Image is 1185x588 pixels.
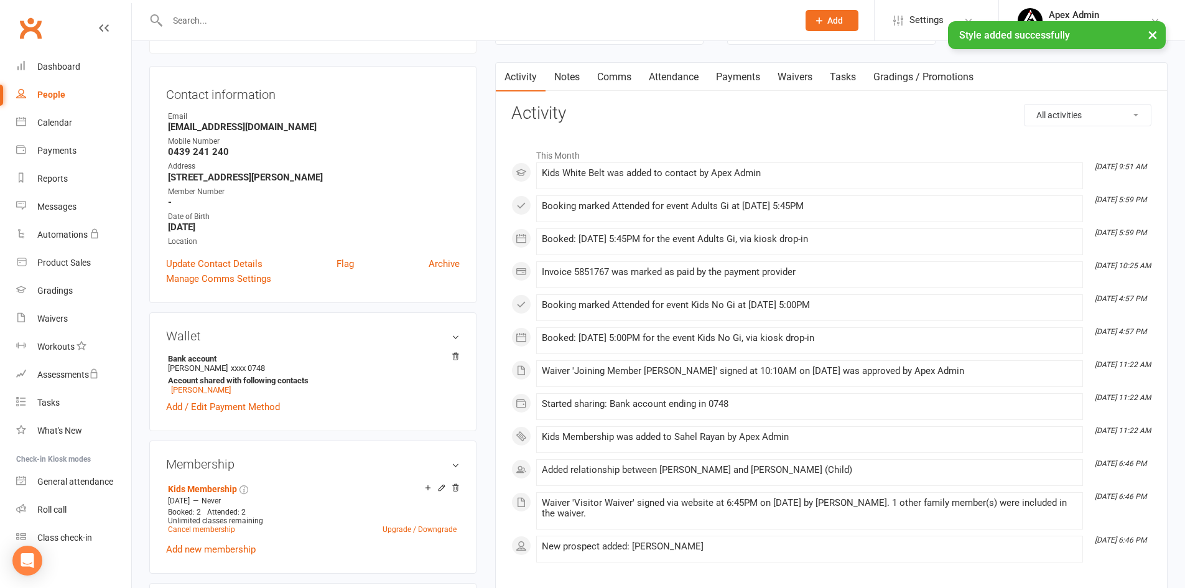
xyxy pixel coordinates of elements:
[542,432,1077,442] div: Kids Membership was added to Sahel Rayan by Apex Admin
[16,417,131,445] a: What's New
[16,165,131,193] a: Reports
[1095,536,1146,544] i: [DATE] 6:46 PM
[165,496,460,506] div: —
[383,525,457,534] a: Upgrade / Downgrade
[542,333,1077,343] div: Booked: [DATE] 5:00PM for the event Kids No Gi, via kiosk drop-in
[588,63,640,91] a: Comms
[168,186,460,198] div: Member Number
[168,376,453,385] strong: Account shared with following contacts
[168,121,460,133] strong: [EMAIL_ADDRESS][DOMAIN_NAME]
[16,137,131,165] a: Payments
[168,197,460,208] strong: -
[168,136,460,147] div: Mobile Number
[542,399,1077,409] div: Started sharing: Bank account ending in 0748
[37,286,73,296] div: Gradings
[16,305,131,333] a: Waivers
[1095,426,1151,435] i: [DATE] 11:22 AM
[37,314,68,324] div: Waivers
[12,546,42,576] div: Open Intercom Messenger
[707,63,769,91] a: Payments
[1095,195,1146,204] i: [DATE] 5:59 PM
[1095,327,1146,336] i: [DATE] 4:57 PM
[168,172,460,183] strong: [STREET_ADDRESS][PERSON_NAME]
[542,201,1077,212] div: Booking marked Attended for event Adults Gi at [DATE] 5:45PM
[1095,459,1146,468] i: [DATE] 6:46 PM
[166,399,280,414] a: Add / Edit Payment Method
[37,477,113,487] div: General attendance
[164,12,789,29] input: Search...
[1095,360,1151,369] i: [DATE] 11:22 AM
[806,10,858,31] button: Add
[166,457,460,471] h3: Membership
[166,544,256,555] a: Add new membership
[1095,492,1146,501] i: [DATE] 6:46 PM
[37,90,65,100] div: People
[37,258,91,268] div: Product Sales
[511,104,1151,123] h3: Activity
[16,109,131,137] a: Calendar
[1018,8,1043,33] img: thumb_image1745496852.png
[168,354,453,363] strong: Bank account
[168,497,190,505] span: [DATE]
[821,63,865,91] a: Tasks
[37,174,68,184] div: Reports
[37,505,67,515] div: Roll call
[542,300,1077,310] div: Booking marked Attended for event Kids No Gi at [DATE] 5:00PM
[207,508,246,516] span: Attended: 2
[37,230,88,240] div: Automations
[429,256,460,271] a: Archive
[166,352,460,396] li: [PERSON_NAME]
[546,63,588,91] a: Notes
[231,363,265,373] span: xxxx 0748
[1049,9,1099,21] div: Apex Admin
[202,497,221,505] span: Never
[769,63,821,91] a: Waivers
[542,498,1077,519] div: Waiver 'Visitor Waiver' signed via website at 6:45PM on [DATE] by [PERSON_NAME]. 1 other family m...
[909,6,944,34] span: Settings
[166,271,271,286] a: Manage Comms Settings
[168,211,460,223] div: Date of Birth
[542,541,1077,552] div: New prospect added: [PERSON_NAME]
[1095,393,1151,402] i: [DATE] 11:22 AM
[16,221,131,249] a: Automations
[15,12,46,44] a: Clubworx
[168,111,460,123] div: Email
[640,63,707,91] a: Attendance
[1095,162,1146,171] i: [DATE] 9:51 AM
[168,484,237,494] a: Kids Membership
[1049,21,1099,32] div: Apex BJJ
[37,370,99,380] div: Assessments
[1095,228,1146,237] i: [DATE] 5:59 PM
[542,465,1077,475] div: Added relationship between [PERSON_NAME] and [PERSON_NAME] (Child)
[37,398,60,408] div: Tasks
[168,508,201,516] span: Booked: 2
[496,63,546,91] a: Activity
[16,53,131,81] a: Dashboard
[16,468,131,496] a: General attendance kiosk mode
[166,329,460,343] h3: Wallet
[1095,294,1146,303] i: [DATE] 4:57 PM
[37,62,80,72] div: Dashboard
[168,516,263,525] span: Unlimited classes remaining
[337,256,354,271] a: Flag
[542,366,1077,376] div: Waiver 'Joining Member [PERSON_NAME]' signed at 10:10AM on [DATE] was approved by Apex Admin
[37,202,77,212] div: Messages
[542,267,1077,278] div: Invoice 5851767 was marked as paid by the payment provider
[16,524,131,552] a: Class kiosk mode
[16,333,131,361] a: Workouts
[16,249,131,277] a: Product Sales
[827,16,843,26] span: Add
[16,389,131,417] a: Tasks
[168,222,460,233] strong: [DATE]
[16,277,131,305] a: Gradings
[166,83,460,101] h3: Contact information
[171,385,231,394] a: [PERSON_NAME]
[16,361,131,389] a: Assessments
[37,426,82,436] div: What's New
[16,496,131,524] a: Roll call
[16,193,131,221] a: Messages
[37,146,77,156] div: Payments
[168,161,460,172] div: Address
[511,142,1151,162] li: This Month
[1141,21,1164,48] button: ×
